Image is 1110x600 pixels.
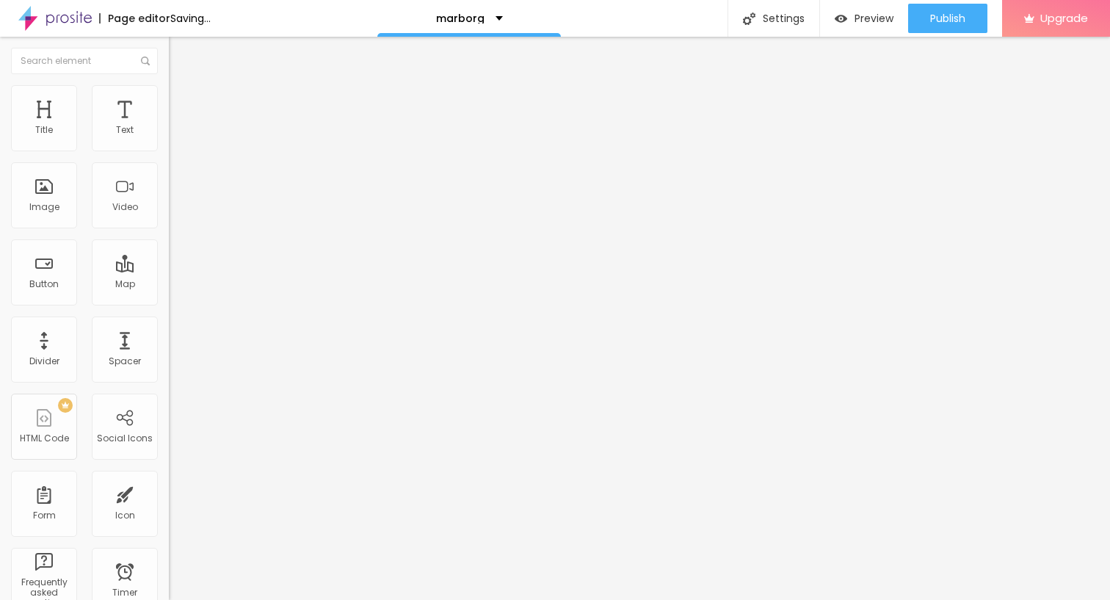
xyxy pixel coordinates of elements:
[436,13,485,24] p: marborg
[109,356,141,366] div: Spacer
[20,433,69,444] div: HTML Code
[908,4,987,33] button: Publish
[1040,12,1088,24] span: Upgrade
[29,202,59,212] div: Image
[116,125,134,135] div: Text
[112,588,137,598] div: Timer
[743,12,755,25] img: Icone
[170,13,211,24] div: Saving...
[835,12,847,25] img: view-1.svg
[99,13,170,24] div: Page editor
[33,510,56,521] div: Form
[35,125,53,135] div: Title
[141,57,150,65] img: Icone
[97,433,153,444] div: Social Icons
[29,356,59,366] div: Divider
[29,279,59,289] div: Button
[11,48,158,74] input: Search element
[115,279,135,289] div: Map
[930,12,965,24] span: Publish
[115,510,135,521] div: Icon
[820,4,908,33] button: Preview
[855,12,893,24] span: Preview
[112,202,138,212] div: Video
